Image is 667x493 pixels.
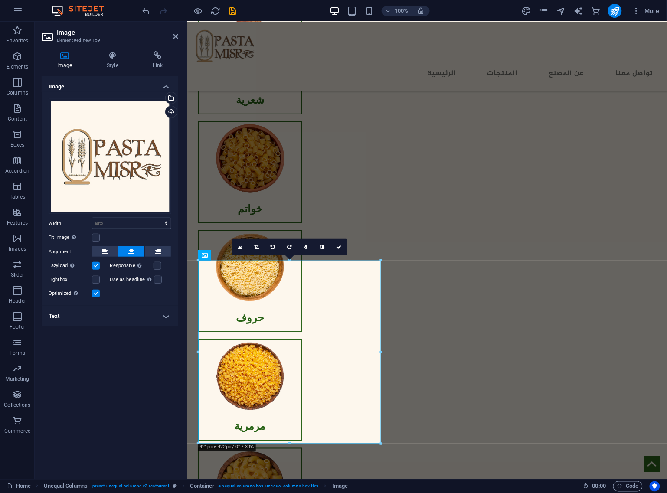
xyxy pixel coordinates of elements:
[7,89,28,96] p: Columns
[583,481,606,492] h6: Session time
[6,37,28,44] p: Favorites
[232,239,248,255] a: Select files from the file manager, stock photos, or upload file(s)
[298,239,314,255] a: Blur
[42,306,178,326] h4: Text
[5,167,29,174] p: Accordion
[91,481,169,492] span: . preset-unequal-columns-v2-restaurant
[141,6,151,16] i: Undo: Duplicate elements (Ctrl+Z)
[417,7,425,15] i: On resize automatically adjust zoom level to fit chosen device.
[556,6,566,16] button: navigator
[42,51,91,69] h4: Image
[265,239,281,255] a: Rotate left 90°
[49,274,92,285] label: Lightbox
[11,271,24,278] p: Slider
[57,29,178,36] h2: Image
[10,349,25,356] p: Forms
[10,323,25,330] p: Footer
[331,239,347,255] a: Confirm ( Ctrl ⏎ )
[193,6,203,16] button: Click here to leave preview mode and continue editing
[591,6,601,16] i: Commerce
[591,6,601,16] button: commerce
[281,239,298,255] a: Rotate right 90°
[110,274,154,285] label: Use as headline
[598,483,600,490] span: :
[8,115,27,122] p: Content
[49,221,92,226] label: Width
[539,6,549,16] i: Pages (Ctrl+Alt+S)
[314,239,331,255] a: Greyscale
[137,51,178,69] h4: Link
[573,6,584,16] button: text_generator
[7,63,29,70] p: Elements
[650,481,660,492] button: Usercentrics
[4,428,30,434] p: Commerce
[10,193,25,200] p: Tables
[173,484,177,489] i: This element is a customizable preset
[7,219,28,226] p: Features
[190,481,215,492] span: Click to select. Double-click to edit
[49,247,92,257] label: Alignment
[228,6,238,16] i: Save (Ctrl+S)
[395,6,409,16] h6: 100%
[10,141,25,148] p: Boxes
[49,232,92,243] label: Fit image
[539,6,549,16] button: pages
[521,6,532,16] button: design
[382,6,412,16] button: 100%
[592,481,606,492] span: 00 00
[5,375,29,382] p: Marketing
[7,481,31,492] a: Click to cancel selection. Double-click to open Pages
[49,261,92,271] label: Lazyload
[49,99,171,215] div: LOGO-UJYK68fIlxyJkgf5rKsdpQ.jpg
[632,7,660,15] span: More
[332,481,348,492] span: Click to select. Double-click to edit
[50,6,115,16] img: Editor Logo
[617,481,639,492] span: Code
[608,4,622,18] button: publish
[141,6,151,16] button: undo
[556,6,566,16] i: Navigator
[9,297,26,304] p: Header
[218,481,319,492] span: . unequal-columns-box .unequal-columns-box-flex
[210,6,221,16] button: reload
[4,402,30,408] p: Collections
[44,481,348,492] nav: breadcrumb
[610,6,620,16] i: Publish
[629,4,663,18] button: More
[613,481,643,492] button: Code
[9,245,26,252] p: Images
[49,288,92,299] label: Optimized
[57,36,161,44] h3: Element #ed-new-159
[110,261,154,271] label: Responsive
[521,6,531,16] i: Design (Ctrl+Alt+Y)
[44,481,88,492] span: Click to select. Double-click to edit
[42,76,178,92] h4: Image
[91,51,137,69] h4: Style
[228,6,238,16] button: save
[248,239,265,255] a: Crop mode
